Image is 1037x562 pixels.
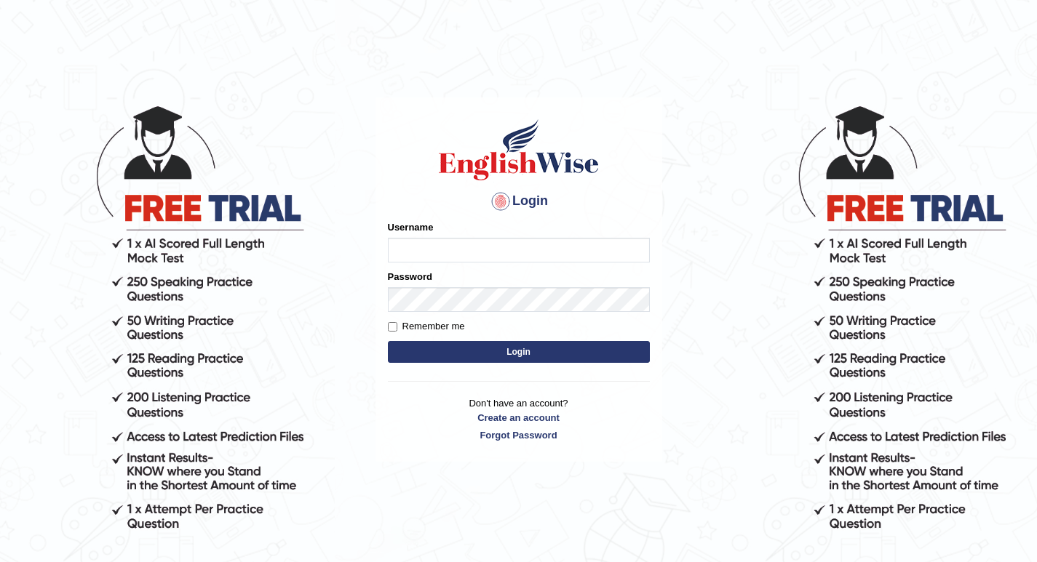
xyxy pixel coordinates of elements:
a: Create an account [388,411,650,425]
label: Remember me [388,319,465,334]
label: Password [388,270,432,284]
input: Remember me [388,322,397,332]
h4: Login [388,190,650,213]
p: Don't have an account? [388,396,650,441]
label: Username [388,220,434,234]
a: Forgot Password [388,428,650,442]
img: Logo of English Wise sign in for intelligent practice with AI [436,117,602,182]
button: Login [388,341,650,363]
